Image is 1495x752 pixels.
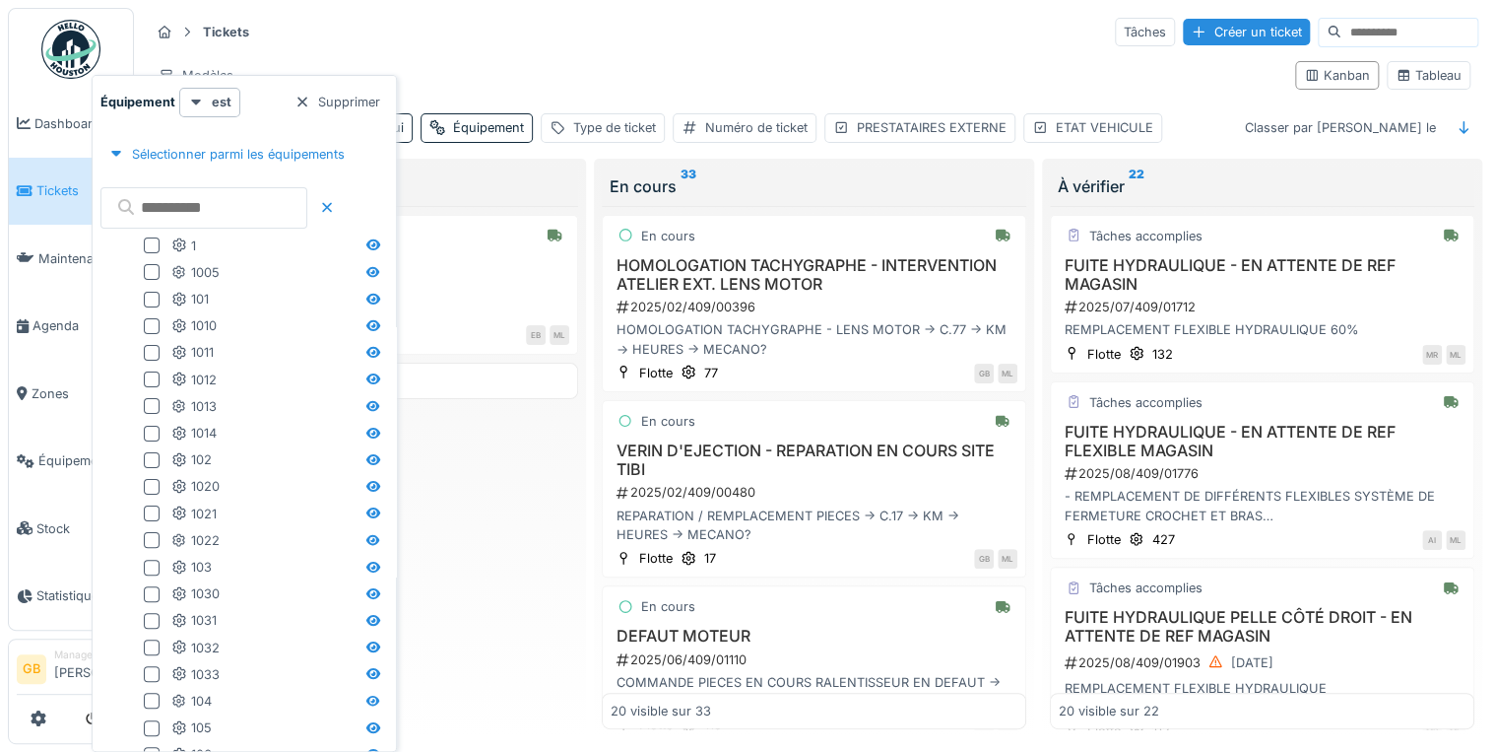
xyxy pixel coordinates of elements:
[611,673,1017,711] div: COMMANDE PIECES EN COURS RALENTISSEUR EN DEFAUT -> RIBANT
[857,118,1007,137] div: PRESTATAIRES EXTERNE
[36,519,125,538] span: Stock
[998,549,1017,569] div: ML
[150,61,242,90] div: Modèles
[615,650,1017,669] div: 2025/06/409/01110
[171,397,217,416] div: 1013
[611,507,1017,544] div: REPARATION / REMPLACEMENT PIECES -> C.17 -> KM -> HEURES -> MECANO?
[287,89,388,115] div: Supprimer
[34,114,125,133] span: Dashboard
[1063,298,1465,316] div: 2025/07/409/01712
[38,451,125,470] span: Équipements
[1129,174,1144,198] sup: 22
[1059,423,1465,460] h3: FUITE HYDRAULIQUE - EN ATTENTE DE REF FLEXIBLE MAGASIN
[1115,18,1175,46] div: Tâches
[41,20,100,79] img: Badge_color-CXgf-gQk.svg
[171,477,220,496] div: 1020
[171,290,209,308] div: 101
[641,412,695,431] div: En cours
[1063,464,1465,483] div: 2025/08/409/01776
[974,364,994,383] div: GB
[1446,530,1465,550] div: ML
[1422,530,1442,550] div: AI
[171,718,212,737] div: 105
[171,450,212,469] div: 102
[1422,345,1442,365] div: MR
[1236,113,1445,142] div: Classer par [PERSON_NAME] le
[1056,118,1153,137] div: ETAT VEHICULE
[615,483,1017,502] div: 2025/02/409/00480
[704,364,718,382] div: 77
[453,118,524,137] div: Équipement
[611,627,1017,646] h3: DEFAUT MOTEUR
[32,384,125,403] span: Zones
[171,343,214,362] div: 1011
[171,371,217,389] div: 1012
[1304,66,1370,85] div: Kanban
[615,298,1017,316] div: 2025/02/409/00396
[171,665,220,684] div: 1033
[611,256,1017,294] h3: HOMOLOGATION TACHYGRAPHE - INTERVENTION ATELIER EXT. LENS MOTOR
[171,505,217,523] div: 1021
[1063,650,1465,675] div: 2025/08/409/01903
[36,586,125,605] span: Statistiques
[639,549,673,568] div: Flotte
[1059,608,1465,646] h3: FUITE HYDRAULIQUE PELLE CÔTÉ DROIT - EN ATTENTE DE REF MAGASIN
[611,442,1017,479] h3: VERIN D'EJECTION - REPARATION EN COURS SITE TIBI
[1231,653,1273,672] div: [DATE]
[641,227,695,245] div: En cours
[681,174,696,198] sup: 33
[1059,487,1465,524] div: - REMPLACEMENT DE DIFFÉRENTS FLEXIBLES SYSTÈME DE FERMETURE CROCHET ET BRAS - NIVEAU HYDRAULIQUE
[550,325,569,345] div: ML
[171,639,220,657] div: 1032
[1087,530,1121,549] div: Flotte
[17,654,46,684] li: GB
[611,320,1017,358] div: HOMOLOGATION TACHYGRAPHE - LENS MOTOR -> C.77 -> KM -> HEURES -> MECANO?
[171,692,212,711] div: 104
[641,597,695,616] div: En cours
[1152,530,1175,549] div: 427
[974,549,994,569] div: GB
[171,611,217,630] div: 1031
[38,249,125,268] span: Maintenance
[704,549,716,568] div: 17
[998,364,1017,383] div: ML
[1183,19,1310,45] div: Créer un ticket
[171,263,220,282] div: 1005
[1087,345,1121,364] div: Flotte
[611,702,711,720] div: 20 visible sur 33
[212,93,231,111] strong: est
[32,316,125,335] span: Agenda
[573,118,656,137] div: Type de ticket
[171,316,217,335] div: 1010
[705,118,808,137] div: Numéro de ticket
[100,141,353,168] div: Sélectionner parmi les équipements
[1089,579,1202,597] div: Tâches accomplies
[1059,679,1465,717] div: REMPLACEMENT FLEXIBLE HYDRAULIQUE -> DEMANDE FABRICATION CHRONOFLEX -> CONTRÔLE NIVEAU HYDRAULIQU...
[171,237,196,255] div: 1
[1059,320,1465,339] div: REMPLACEMENT FLEXIBLE HYDRAULIQUE 60%
[171,584,220,603] div: 1030
[195,23,257,41] strong: Tickets
[100,93,175,111] strong: Équipement
[610,174,1018,198] div: En cours
[639,364,673,382] div: Flotte
[171,558,212,577] div: 103
[171,531,220,550] div: 1022
[526,325,546,345] div: EB
[171,424,217,443] div: 1014
[54,648,125,690] li: [PERSON_NAME]
[54,648,125,662] div: Manager
[36,181,125,200] span: Tickets
[1396,66,1462,85] div: Tableau
[1152,345,1173,364] div: 132
[1089,393,1202,412] div: Tâches accomplies
[1058,174,1466,198] div: À vérifier
[1059,702,1159,720] div: 20 visible sur 22
[1059,256,1465,294] h3: FUITE HYDRAULIQUE - EN ATTENTE DE REF MAGASIN
[1089,227,1202,245] div: Tâches accomplies
[1446,345,1465,365] div: ML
